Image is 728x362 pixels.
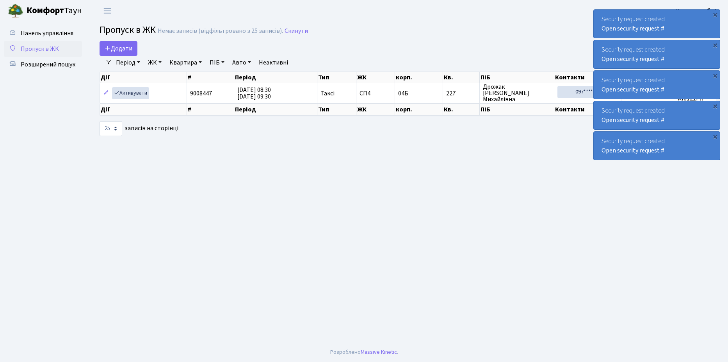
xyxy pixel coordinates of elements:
div: Security request created [594,10,720,38]
span: 227 [446,90,476,97]
a: ЖК [145,56,165,69]
th: ПІБ [480,72,554,83]
div: Security request created [594,71,720,99]
th: # [187,72,234,83]
th: корп. [395,104,443,115]
a: Квартира [166,56,205,69]
a: Open security request # [602,55,664,63]
a: Неактивні [256,56,291,69]
div: Немає записів (відфільтровано з 25 записів). [158,27,283,35]
span: Панель управління [21,29,73,38]
img: logo.png [8,3,23,19]
div: × [711,41,719,49]
span: Дрожак [PERSON_NAME] Михайлівна [483,84,551,102]
a: ПІБ [206,56,228,69]
span: Розширений пошук [21,60,75,69]
a: Пропуск в ЖК [4,41,82,57]
th: Контакти [554,72,621,83]
b: Комфорт [27,4,64,17]
span: Таун [27,4,82,18]
th: Період [234,104,317,115]
div: Security request created [594,132,720,160]
th: Тип [317,72,356,83]
th: # [187,104,234,115]
th: ПІБ [480,104,554,115]
th: Кв. [443,104,480,115]
div: Security request created [594,101,720,129]
th: корп. [395,72,443,83]
div: × [711,72,719,79]
th: ЖК [356,72,395,83]
th: Тип [317,104,356,115]
a: Скинути [285,27,308,35]
span: [DATE] 08:30 [DATE] 09:30 [237,86,271,101]
a: Активувати [112,87,149,99]
th: ЖК [356,104,395,115]
a: Консьєрж б. 4. [675,6,719,16]
span: Пропуск в ЖК [21,45,59,53]
span: 04Б [398,89,408,98]
a: Авто [229,56,254,69]
th: Контакти [554,104,621,115]
div: Security request created [594,40,720,68]
div: × [711,11,719,18]
button: Переключити навігацію [98,4,117,17]
a: Open security request # [602,116,664,124]
th: Дії [100,72,187,83]
div: × [711,133,719,140]
div: × [711,102,719,110]
th: Період [234,72,317,83]
span: 9008447 [190,89,212,98]
a: Massive Kinetic [361,348,397,356]
div: Розроблено . [330,348,398,357]
a: Open security request # [602,85,664,94]
a: Open security request # [602,24,664,33]
a: Панель управління [4,25,82,41]
a: Додати [100,41,137,56]
span: Пропуск в ЖК [100,23,156,37]
a: Open security request # [602,146,664,155]
a: Розширений пошук [4,57,82,72]
span: Таксі [320,90,335,97]
span: Додати [105,44,132,53]
select: записів на сторінці [100,121,122,136]
a: Період [113,56,143,69]
label: записів на сторінці [100,121,178,136]
b: Консьєрж б. 4. [675,7,719,15]
span: СП4 [360,90,392,97]
th: Кв. [443,72,480,83]
th: Дії [100,104,187,115]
